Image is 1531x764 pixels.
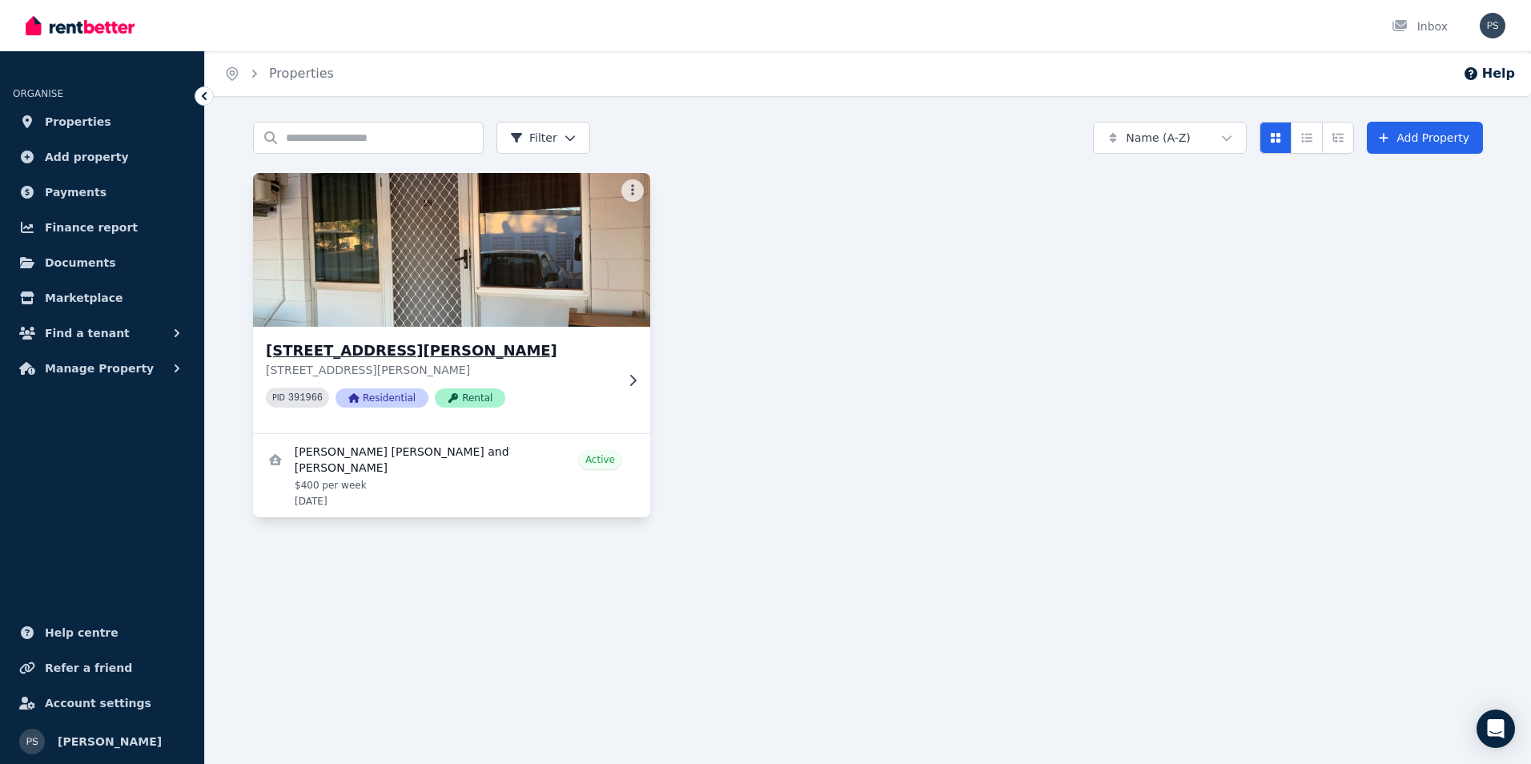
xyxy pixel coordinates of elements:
[45,694,151,713] span: Account settings
[269,66,334,81] a: Properties
[1477,710,1515,748] div: Open Intercom Messenger
[45,147,129,167] span: Add property
[253,434,650,517] a: View details for Bernard Dorado Nicolas and Cherrilyn Alvaran Mendoza
[13,617,191,649] a: Help centre
[13,176,191,208] a: Payments
[13,282,191,314] a: Marketplace
[45,253,116,272] span: Documents
[621,179,644,202] button: More options
[58,732,162,751] span: [PERSON_NAME]
[13,247,191,279] a: Documents
[13,687,191,719] a: Account settings
[1126,130,1191,146] span: Name (A-Z)
[253,173,650,433] a: 18/23 Ridley St, Bulgarra[STREET_ADDRESS][PERSON_NAME][STREET_ADDRESS][PERSON_NAME]PID 391966Resi...
[45,112,111,131] span: Properties
[45,623,119,642] span: Help centre
[243,169,661,331] img: 18/23 Ridley St, Bulgarra
[1463,64,1515,83] button: Help
[510,130,557,146] span: Filter
[13,652,191,684] a: Refer a friend
[435,388,505,408] span: Rental
[205,51,353,96] nav: Breadcrumb
[13,141,191,173] a: Add property
[1480,13,1505,38] img: Phillil Sazon
[13,317,191,349] button: Find a tenant
[13,352,191,384] button: Manage Property
[45,288,123,308] span: Marketplace
[13,88,63,99] span: ORGANISE
[1260,122,1292,154] button: Card view
[336,388,428,408] span: Residential
[45,324,130,343] span: Find a tenant
[1322,122,1354,154] button: Expanded list view
[1093,122,1247,154] button: Name (A-Z)
[45,183,106,202] span: Payments
[26,14,135,38] img: RentBetter
[45,658,132,678] span: Refer a friend
[272,393,285,402] small: PID
[266,340,615,362] h3: [STREET_ADDRESS][PERSON_NAME]
[45,359,154,378] span: Manage Property
[1392,18,1448,34] div: Inbox
[288,392,323,404] code: 391966
[1260,122,1354,154] div: View options
[45,218,138,237] span: Finance report
[13,106,191,138] a: Properties
[496,122,590,154] button: Filter
[13,211,191,243] a: Finance report
[19,729,45,754] img: Phillil Sazon
[1367,122,1483,154] a: Add Property
[1291,122,1323,154] button: Compact list view
[266,362,615,378] p: [STREET_ADDRESS][PERSON_NAME]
